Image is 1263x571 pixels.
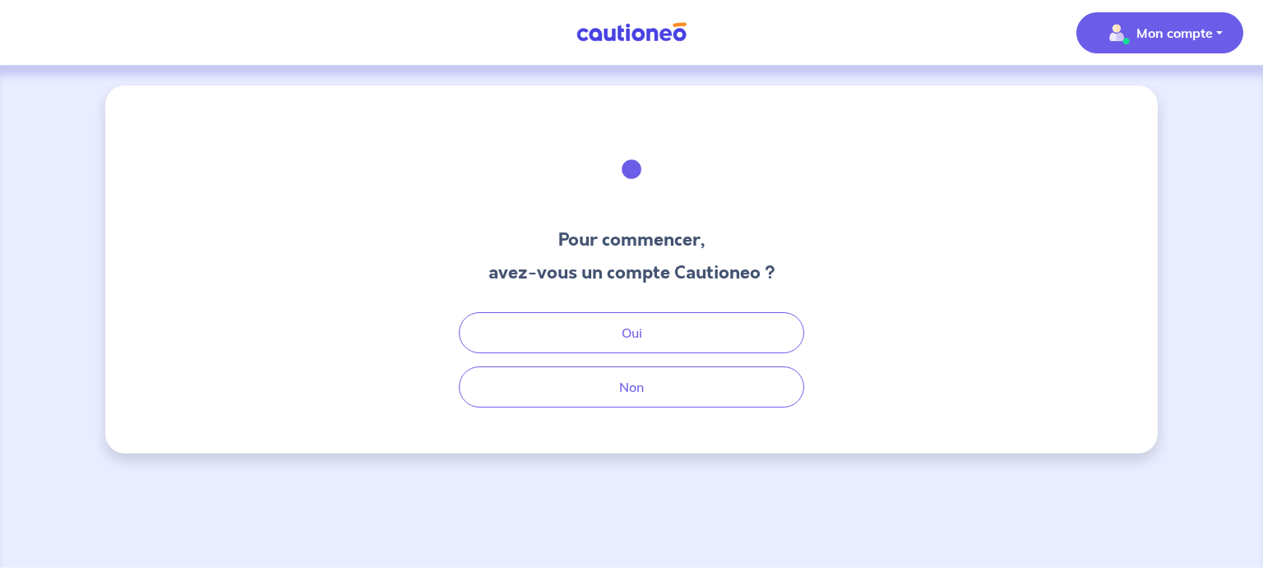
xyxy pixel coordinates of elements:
p: Mon compte [1136,23,1213,43]
button: Non [459,366,804,408]
img: Cautioneo [570,22,693,43]
h3: Pour commencer, [488,227,775,253]
img: illu_welcome.svg [587,125,676,214]
h3: avez-vous un compte Cautioneo ? [488,260,775,286]
button: illu_account_valid_menu.svgMon compte [1076,12,1243,53]
button: Oui [459,312,804,353]
img: illu_account_valid_menu.svg [1103,20,1130,46]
